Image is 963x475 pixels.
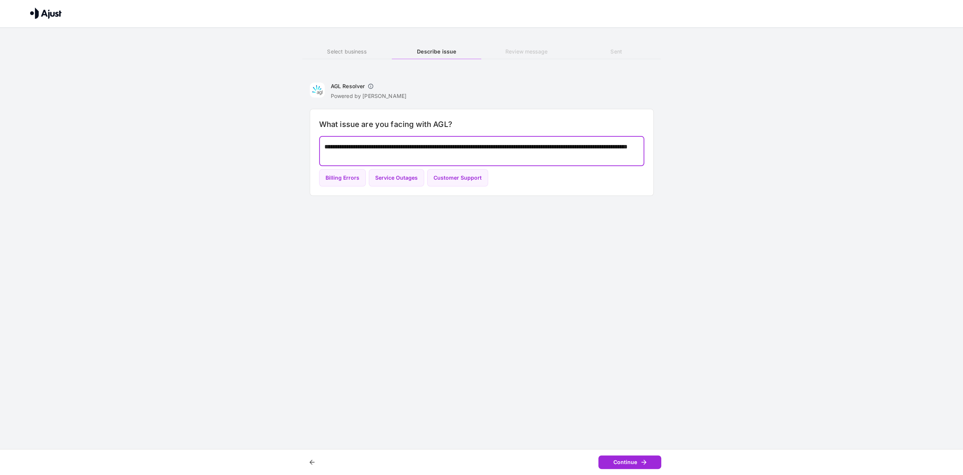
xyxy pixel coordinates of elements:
h6: Describe issue [392,47,481,56]
button: Customer Support [427,169,488,187]
h6: What issue are you facing with AGL? [319,118,644,130]
button: Service Outages [369,169,424,187]
h6: Select business [302,47,392,56]
button: Billing Errors [319,169,366,187]
p: Powered by [PERSON_NAME] [331,92,407,100]
h6: Review message [482,47,571,56]
h6: Sent [571,47,661,56]
button: Continue [598,455,661,469]
h6: AGL Resolver [331,82,365,90]
img: AGL [310,82,325,98]
img: Ajust [30,8,62,19]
